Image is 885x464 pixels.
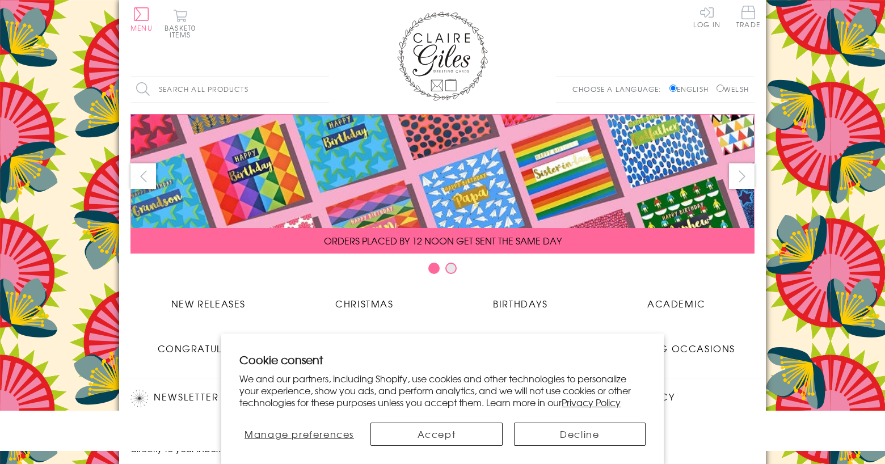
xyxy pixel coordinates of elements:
h2: Cookie consent [239,352,646,368]
a: Sympathy [286,333,442,355]
img: Claire Giles Greetings Cards [397,11,488,101]
input: Welsh [717,85,724,92]
span: ORDERS PLACED BY 12 NOON GET SENT THE SAME DAY [324,234,562,247]
a: Wedding Occasions [599,333,755,355]
span: 0 items [170,23,196,40]
a: Birthdays [442,288,599,310]
span: Manage preferences [245,427,354,441]
button: Basket0 items [165,9,196,38]
span: Trade [736,6,760,28]
span: Congratulations [158,341,260,355]
a: New Releases [130,288,286,310]
span: Christmas [335,297,393,310]
span: Wedding Occasions [618,341,735,355]
button: Menu [130,7,153,31]
h2: Newsletter [130,390,323,407]
label: Welsh [717,84,749,94]
button: Carousel Page 2 [445,263,457,274]
input: Search all products [130,77,329,102]
label: English [669,84,714,94]
p: We and our partners, including Shopify, use cookies and other technologies to personalize your ex... [239,373,646,408]
button: prev [130,163,156,189]
input: Search [318,77,329,102]
p: Choose a language: [572,84,667,94]
a: Trade [736,6,760,30]
button: Carousel Page 1 (Current Slide) [428,263,440,274]
a: Privacy Policy [562,395,621,409]
span: Academic [647,297,706,310]
button: Accept [370,423,502,446]
span: New Releases [171,297,246,310]
span: Birthdays [493,297,547,310]
div: Carousel Pagination [130,262,755,280]
a: Christmas [286,288,442,310]
a: Age Cards [442,333,599,355]
span: Menu [130,23,153,33]
a: Academic [599,288,755,310]
button: Decline [514,423,646,446]
a: Congratulations [130,333,286,355]
input: English [669,85,677,92]
a: Log In [693,6,720,28]
button: Manage preferences [239,423,359,446]
button: next [729,163,755,189]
